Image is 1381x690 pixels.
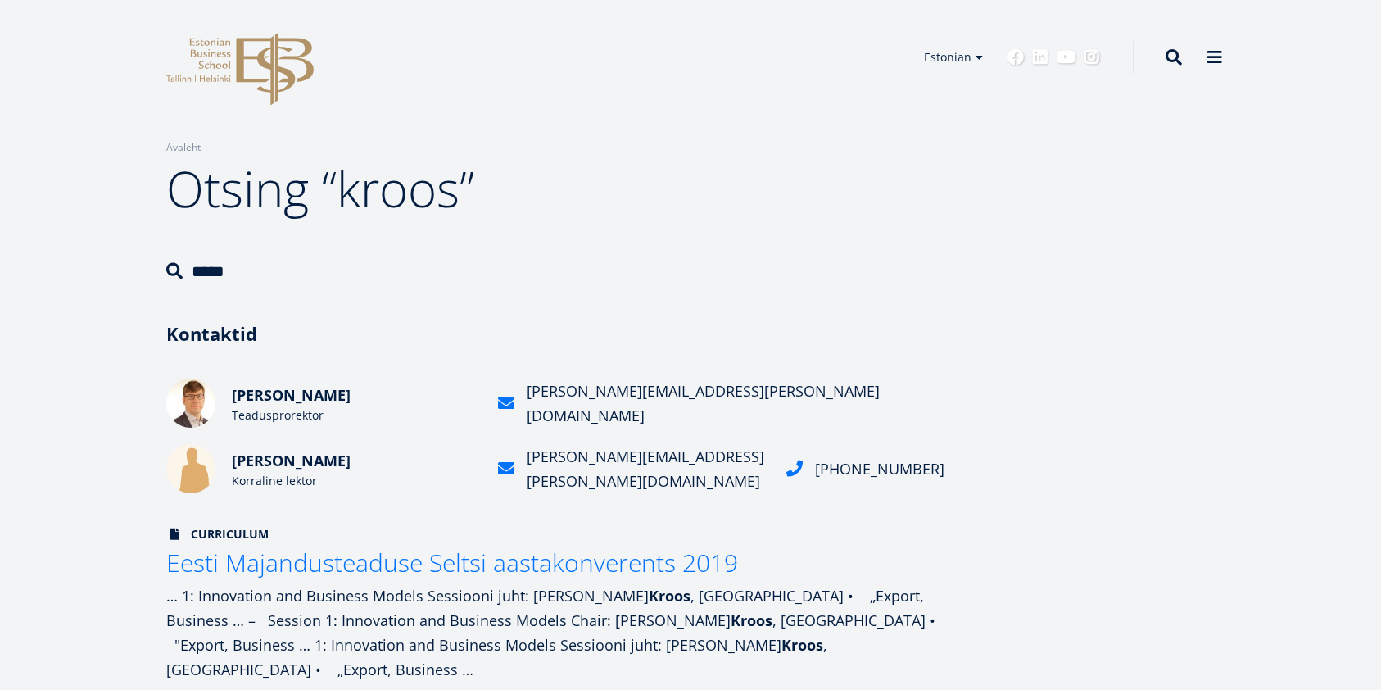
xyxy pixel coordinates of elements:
a: Instagram [1084,49,1100,66]
span: Curriculum [166,526,269,542]
a: Youtube [1057,49,1075,66]
a: Linkedin [1032,49,1048,66]
div: [PERSON_NAME][EMAIL_ADDRESS][PERSON_NAME][DOMAIN_NAME] [527,379,944,428]
span: [PERSON_NAME] [232,385,351,405]
img: Karmo Kroos [166,379,215,428]
div: [PHONE_NUMBER] [815,456,944,481]
div: Teadusprorektor [232,407,478,424]
h3: Kontaktid [166,321,944,346]
span: [PERSON_NAME] [232,451,351,470]
a: Facebook [1007,49,1024,66]
h1: Otsing “kroos” [166,156,944,221]
strong: Kroos [649,586,690,606]
img: Karmo Kroos [166,444,215,493]
div: [PERSON_NAME][EMAIL_ADDRESS][PERSON_NAME][DOMAIN_NAME] [527,444,766,493]
strong: Kroos [731,611,772,630]
a: Avaleht [166,139,201,156]
span: Eesti Majandusteaduse Seltsi aastakonverents 2019 [166,546,738,579]
strong: Kroos [781,635,823,655]
div: Korraline lektor [232,473,478,489]
div: … 1: Innovation and Business Models Sessiooni juht: [PERSON_NAME] , [GEOGRAPHIC_DATA] • „Export, ... [166,583,944,682]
